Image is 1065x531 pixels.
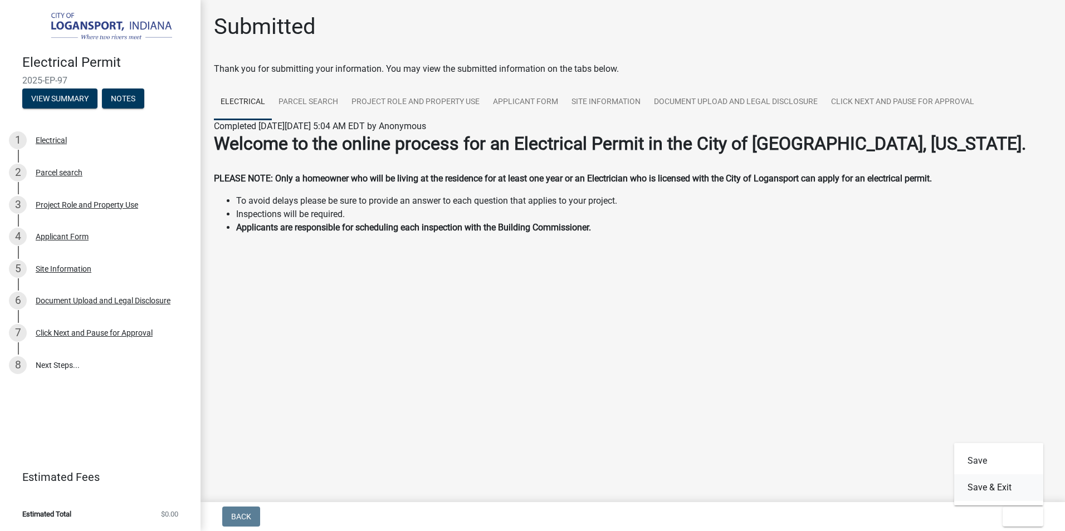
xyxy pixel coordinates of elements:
wm-modal-confirm: Notes [102,95,144,104]
div: 1 [9,131,27,149]
button: Notes [102,88,144,109]
img: City of Logansport, Indiana [22,12,183,43]
a: Parcel search [272,85,345,120]
span: $0.00 [161,510,178,518]
li: Inspections will be required. [236,208,1052,221]
span: Exit [1012,512,1028,521]
a: Project Role and Property Use [345,85,486,120]
a: Click Next and Pause for Approval [824,85,981,120]
h1: Submitted [214,13,316,40]
div: 5 [9,260,27,278]
strong: PLEASE NOTE: Only a homeowner who will be living at the residence for at least one year or an Ele... [214,173,932,184]
div: Thank you for submitting your information. You may view the submitted information on the tabs below. [214,62,1052,76]
div: Click Next and Pause for Approval [36,329,153,337]
div: 3 [9,196,27,214]
a: Estimated Fees [9,466,183,488]
button: Exit [1003,507,1043,527]
button: View Summary [22,88,97,109]
div: 6 [9,292,27,309]
wm-modal-confirm: Summary [22,95,97,104]
div: Parcel search [36,169,82,176]
div: Site Information [36,265,91,273]
button: Save [954,448,1043,474]
div: Applicant Form [36,233,89,240]
div: 2 [9,164,27,181]
a: Applicant Form [486,85,565,120]
div: 8 [9,356,27,374]
button: Back [222,507,260,527]
span: Completed [DATE][DATE] 5:04 AM EDT by Anonymous [214,121,426,131]
strong: Applicants are responsible for scheduling each inspection with the Building Commissioner. [236,222,591,233]
div: Document Upload and Legal Disclosure [36,297,170,304]
li: To avoid delays please be sure to provide an answer to each question that applies to your project. [236,194,1052,208]
span: Back [231,512,251,521]
a: Electrical [214,85,272,120]
a: Document Upload and Legal Disclosure [647,85,824,120]
div: 7 [9,324,27,342]
div: Electrical [36,136,67,144]
span: 2025-EP-97 [22,75,178,86]
strong: Welcome to the online process for an Electrical Permit in the City of [GEOGRAPHIC_DATA], [US_STATE]. [214,133,1026,154]
button: Save & Exit [954,474,1043,501]
h4: Electrical Permit [22,55,192,71]
span: Estimated Total [22,510,71,518]
div: Project Role and Property Use [36,201,138,209]
a: Site Information [565,85,647,120]
div: Exit [954,443,1043,505]
div: 4 [9,228,27,245]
